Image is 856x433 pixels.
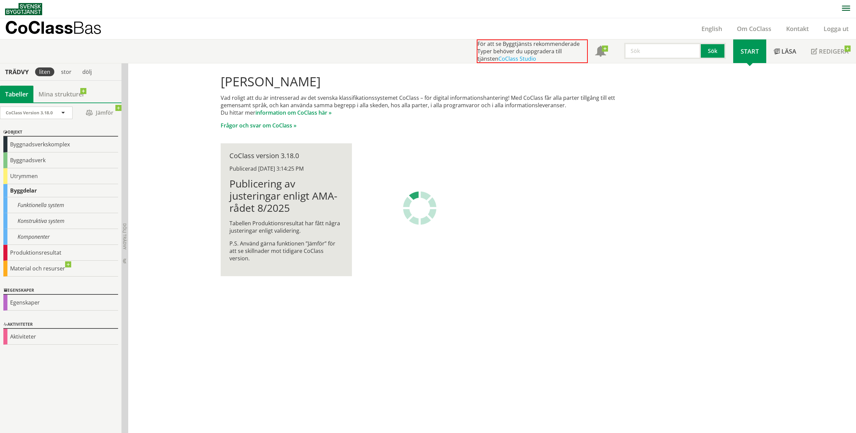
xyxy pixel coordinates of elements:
[694,25,729,33] a: English
[3,168,118,184] div: Utrymmen
[57,67,76,76] div: stor
[229,220,343,234] p: Tabellen Produktionsresultat har fått några justeringar enligt validering.
[255,109,332,116] a: information om CoClass här »
[701,43,726,59] button: Sök
[733,39,766,63] a: Start
[766,39,804,63] a: Läsa
[3,152,118,168] div: Byggnadsverk
[3,184,118,197] div: Byggdelar
[3,245,118,261] div: Produktionsresultat
[229,165,343,172] div: Publicerad [DATE] 3:14:25 PM
[78,67,96,76] div: dölj
[221,74,635,89] h1: [PERSON_NAME]
[819,47,849,55] span: Redigera
[3,229,118,245] div: Komponenter
[73,18,102,37] span: Bas
[3,295,118,311] div: Egenskaper
[3,321,118,329] div: Aktiviteter
[816,25,856,33] a: Logga ut
[3,197,118,213] div: Funktionella system
[804,39,856,63] a: Redigera
[729,25,779,33] a: Om CoClass
[1,68,32,76] div: Trädvy
[5,18,116,39] a: CoClassBas
[33,86,90,103] a: Mina strukturer
[122,223,128,250] span: Dölj trädvy
[3,137,118,152] div: Byggnadsverkskomplex
[229,178,343,214] h1: Publicering av justeringar enligt AMA-rådet 8/2025
[3,329,118,345] div: Aktiviteter
[477,39,588,63] div: För att se Byggtjänsts rekommenderade Typer behöver du uppgradera till tjänsten
[3,287,118,295] div: Egenskaper
[5,3,42,15] img: Svensk Byggtjänst
[741,47,759,55] span: Start
[6,110,53,116] span: CoClass Version 3.18.0
[595,47,606,57] span: Notifikationer
[779,25,816,33] a: Kontakt
[3,261,118,277] div: Material och resurser
[221,122,297,129] a: Frågor och svar om CoClass »
[35,67,54,76] div: liten
[3,213,118,229] div: Konstruktiva system
[79,107,120,119] span: Jämför
[229,240,343,262] p: P.S. Använd gärna funktionen ”Jämför” för att se skillnader mot tidigare CoClass version.
[781,47,796,55] span: Läsa
[229,152,343,160] div: CoClass version 3.18.0
[221,94,635,116] p: Vad roligt att du är intresserad av det svenska klassifikationssystemet CoClass – för digital inf...
[5,24,102,31] p: CoClass
[498,55,536,62] a: CoClass Studio
[3,128,118,137] div: Objekt
[624,43,701,59] input: Sök
[403,191,437,225] img: Laddar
